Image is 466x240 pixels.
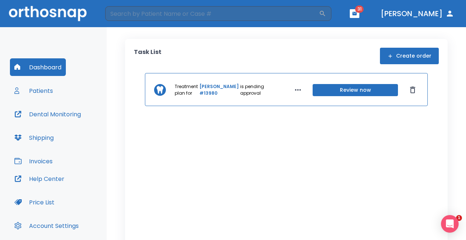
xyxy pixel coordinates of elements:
[378,7,457,20] button: [PERSON_NAME]
[134,48,161,64] p: Task List
[313,84,398,96] button: Review now
[10,105,85,123] button: Dental Monitoring
[407,84,419,96] button: Dismiss
[456,215,462,221] span: 1
[355,6,364,13] span: 31
[10,193,59,211] button: Price List
[10,58,66,76] button: Dashboard
[10,152,57,170] button: Invoices
[240,83,266,97] p: is pending approval
[10,129,58,146] button: Shipping
[105,6,319,21] input: Search by Patient Name or Case #
[9,6,87,21] img: Orthosnap
[175,83,198,97] p: Treatment plan for
[10,82,57,99] button: Patients
[10,170,69,188] button: Help Center
[199,83,239,97] a: [PERSON_NAME] #13980
[10,217,83,234] button: Account Settings
[380,48,439,64] button: Create order
[441,215,459,233] div: Open Intercom Messenger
